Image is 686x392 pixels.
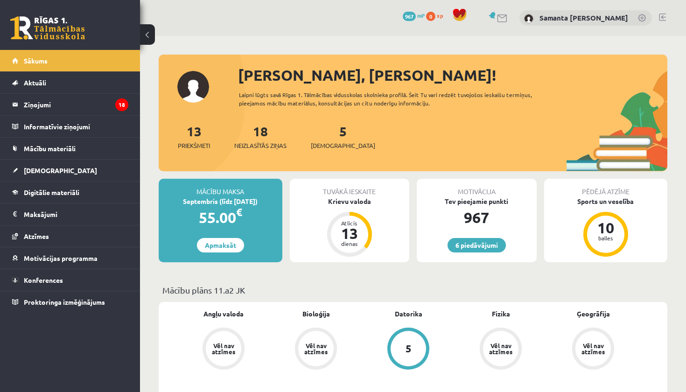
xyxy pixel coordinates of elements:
div: Atlicis [336,220,364,226]
a: Fizika [492,309,510,319]
span: Digitālie materiāli [24,188,79,196]
a: Angļu valoda [203,309,244,319]
a: Samanta [PERSON_NAME] [539,13,628,22]
legend: Ziņojumi [24,94,128,115]
a: Digitālie materiāli [12,182,128,203]
div: 5 [406,343,412,354]
a: 13Priekšmeti [178,123,210,150]
span: Aktuāli [24,78,46,87]
span: mP [417,12,425,19]
div: Septembris (līdz [DATE]) [159,196,282,206]
span: [DEMOGRAPHIC_DATA] [24,166,97,175]
span: Sākums [24,56,48,65]
span: Atzīmes [24,232,49,240]
span: € [236,205,242,219]
div: Vēl nav atzīmes [580,343,606,355]
a: Motivācijas programma [12,247,128,269]
span: Konferences [24,276,63,284]
span: 967 [403,12,416,21]
span: Mācību materiāli [24,144,76,153]
a: Datorika [395,309,422,319]
div: balles [592,235,620,241]
div: Laipni lūgts savā Rīgas 1. Tālmācības vidusskolas skolnieka profilā. Šeit Tu vari redzēt tuvojošo... [239,91,544,107]
a: Vēl nav atzīmes [177,328,270,371]
a: Apmaksāt [197,238,244,252]
div: 55.00 [159,206,282,229]
div: Vēl nav atzīmes [303,343,329,355]
a: Konferences [12,269,128,291]
a: 5[DEMOGRAPHIC_DATA] [311,123,375,150]
a: Vēl nav atzīmes [547,328,639,371]
span: Neizlasītās ziņas [234,141,287,150]
a: 0 xp [426,12,448,19]
div: Sports un veselība [544,196,668,206]
a: Proktoringa izmēģinājums [12,291,128,313]
a: Sākums [12,50,128,71]
span: Priekšmeti [178,141,210,150]
a: 967 mP [403,12,425,19]
img: Samanta Estere Voitova [524,14,533,23]
div: 13 [336,226,364,241]
a: 6 piedāvājumi [448,238,506,252]
legend: Informatīvie ziņojumi [24,116,128,137]
a: Rīgas 1. Tālmācības vidusskola [10,16,85,40]
a: Bioloģija [302,309,330,319]
span: xp [437,12,443,19]
a: Maksājumi [12,203,128,225]
a: Krievu valoda Atlicis 13 dienas [290,196,410,258]
div: Motivācija [417,179,537,196]
i: 18 [115,98,128,111]
span: [DEMOGRAPHIC_DATA] [311,141,375,150]
a: Sports un veselība 10 balles [544,196,668,258]
a: 5 [362,328,455,371]
legend: Maksājumi [24,203,128,225]
a: Informatīvie ziņojumi [12,116,128,137]
div: [PERSON_NAME], [PERSON_NAME]! [238,64,667,86]
div: 967 [417,206,537,229]
div: Tev pieejamie punkti [417,196,537,206]
div: Mācību maksa [159,179,282,196]
a: Ģeogrāfija [577,309,610,319]
p: Mācību plāns 11.a2 JK [162,284,664,296]
a: Atzīmes [12,225,128,247]
a: 18Neizlasītās ziņas [234,123,287,150]
div: Tuvākā ieskaite [290,179,410,196]
div: Krievu valoda [290,196,410,206]
a: Vēl nav atzīmes [270,328,362,371]
div: dienas [336,241,364,246]
a: Ziņojumi18 [12,94,128,115]
a: Vēl nav atzīmes [455,328,547,371]
a: Mācību materiāli [12,138,128,159]
span: 0 [426,12,435,21]
div: Vēl nav atzīmes [488,343,514,355]
span: Motivācijas programma [24,254,98,262]
div: Pēdējā atzīme [544,179,668,196]
a: Aktuāli [12,72,128,93]
span: Proktoringa izmēģinājums [24,298,105,306]
div: Vēl nav atzīmes [210,343,237,355]
a: [DEMOGRAPHIC_DATA] [12,160,128,181]
div: 10 [592,220,620,235]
